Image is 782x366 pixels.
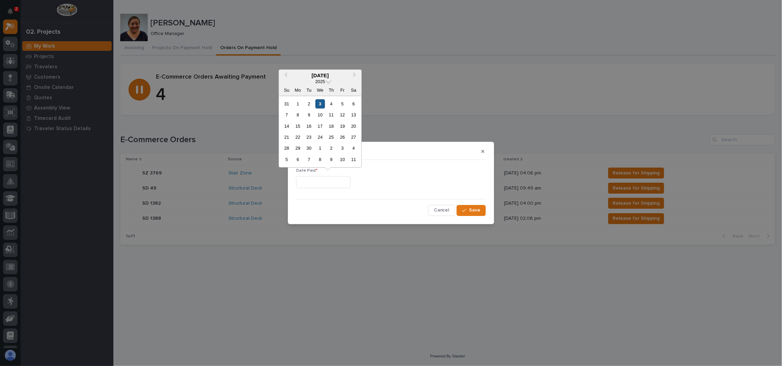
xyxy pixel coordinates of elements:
div: We [315,85,325,95]
div: Choose Sunday, September 14th, 2025 [282,122,291,131]
div: Choose Thursday, October 9th, 2025 [327,155,336,164]
div: Choose Saturday, September 27th, 2025 [349,133,358,142]
div: Choose Friday, September 19th, 2025 [338,122,347,131]
div: Choose Thursday, October 2nd, 2025 [327,144,336,153]
div: Choose Sunday, August 31st, 2025 [282,99,291,108]
div: Choose Sunday, September 7th, 2025 [282,110,291,119]
div: [DATE] [279,72,361,79]
div: Choose Tuesday, September 16th, 2025 [304,122,314,131]
div: Choose Thursday, September 18th, 2025 [327,122,336,131]
div: Choose Wednesday, September 17th, 2025 [315,122,325,131]
div: Choose Monday, September 8th, 2025 [293,110,302,119]
div: Choose Saturday, September 20th, 2025 [349,122,358,131]
div: Choose Wednesday, September 24th, 2025 [315,133,325,142]
div: Choose Wednesday, October 8th, 2025 [315,155,325,164]
div: Choose Tuesday, September 9th, 2025 [304,110,314,119]
button: Cancel [428,205,455,216]
div: Choose Saturday, September 13th, 2025 [349,110,358,119]
div: month 2025-09 [281,98,359,165]
div: Choose Tuesday, October 7th, 2025 [304,155,314,164]
div: Choose Thursday, September 4th, 2025 [327,99,336,108]
span: Cancel [434,207,449,213]
div: Choose Thursday, September 11th, 2025 [327,110,336,119]
div: Choose Tuesday, September 30th, 2025 [304,144,314,153]
div: Tu [304,85,314,95]
div: Choose Friday, October 3rd, 2025 [338,144,347,153]
div: Choose Sunday, September 28th, 2025 [282,144,291,153]
div: Choose Monday, September 29th, 2025 [293,144,302,153]
div: Choose Thursday, September 25th, 2025 [327,133,336,142]
div: Choose Sunday, October 5th, 2025 [282,155,291,164]
div: Sa [349,85,358,95]
div: Choose Saturday, October 4th, 2025 [349,144,358,153]
span: Save [469,207,480,213]
div: Choose Friday, September 26th, 2025 [338,133,347,142]
div: Choose Monday, September 22nd, 2025 [293,133,302,142]
div: Choose Monday, September 1st, 2025 [293,99,302,108]
button: Next Month [350,70,361,81]
div: Choose Friday, October 10th, 2025 [338,155,347,164]
button: Save [457,205,486,216]
div: Choose Wednesday, September 3rd, 2025 [315,99,325,108]
div: Mo [293,85,302,95]
div: Choose Tuesday, September 2nd, 2025 [304,99,314,108]
div: Choose Monday, September 15th, 2025 [293,122,302,131]
div: Choose Friday, September 5th, 2025 [338,99,347,108]
div: Su [282,85,291,95]
button: Previous Month [280,70,291,81]
div: Choose Tuesday, September 23rd, 2025 [304,133,314,142]
div: Fr [338,85,347,95]
span: 2025 [315,79,325,84]
div: Choose Monday, October 6th, 2025 [293,155,302,164]
div: Choose Saturday, September 6th, 2025 [349,99,358,108]
div: Th [327,85,336,95]
div: Choose Saturday, October 11th, 2025 [349,155,358,164]
div: Choose Sunday, September 21st, 2025 [282,133,291,142]
div: Choose Friday, September 12th, 2025 [338,110,347,119]
div: Choose Wednesday, October 1st, 2025 [315,144,325,153]
div: Choose Wednesday, September 10th, 2025 [315,110,325,119]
